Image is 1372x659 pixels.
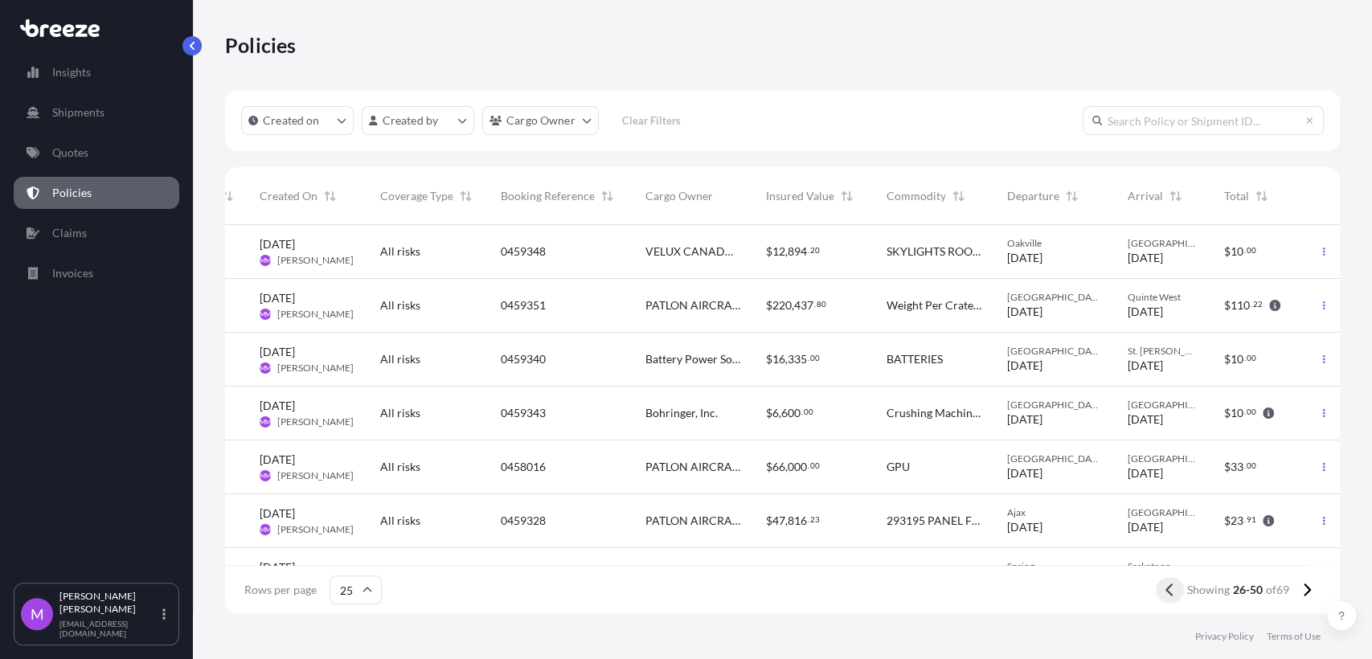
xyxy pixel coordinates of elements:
button: Sort [456,186,475,206]
span: Oakville [1007,237,1102,250]
span: Ajax [1007,506,1102,519]
span: MM [260,414,271,430]
span: 0459348 [501,244,546,260]
span: Booking Reference [500,188,594,204]
a: Quotes [14,137,179,169]
span: . [808,248,809,253]
span: Weight Per Crate 1370 Each DIMS Per Crate 79 X 79 X 16 [887,297,981,313]
button: createdBy Filter options [362,106,474,135]
span: [DATE] [1128,304,1163,320]
a: Insights [14,56,179,88]
span: [PERSON_NAME] [277,469,354,482]
span: Insured Value [765,188,833,204]
span: [PERSON_NAME] [277,415,354,428]
span: [DATE] [260,398,295,414]
span: 00 [810,463,820,469]
span: [DATE] [260,236,295,252]
p: Invoices [52,265,93,281]
span: $ [766,515,772,526]
span: $ [766,461,772,473]
span: Total [1223,188,1248,204]
button: Sort [597,186,616,206]
span: [DATE] [260,506,295,522]
span: [GEOGRAPHIC_DATA] [1128,452,1198,465]
span: Commodity [886,188,945,204]
span: $ [766,300,772,311]
span: All risks [380,244,420,260]
span: , [785,515,788,526]
button: Sort [1062,186,1081,206]
button: Sort [837,186,856,206]
span: 293195 PANEL FRONT GRILL RAD EXHAUST 4400 3 6400 T 3 293047 FRONT CANOPY 4400 T 3 T 4 6400 T 3 T 4 [887,513,981,529]
a: Terms of Use [1267,630,1321,643]
span: All risks [380,459,420,475]
button: Sort [1251,186,1271,206]
span: 23 [810,517,820,522]
span: $ [1224,354,1231,365]
span: [DATE] [1128,250,1163,266]
span: MM [260,306,271,322]
span: [DATE] [1007,465,1042,481]
span: . [801,409,803,415]
span: MM [260,468,271,484]
span: . [1244,248,1246,253]
span: , [779,407,781,419]
span: 894 [788,246,807,257]
span: 00 [1247,248,1256,253]
span: 26-50 [1233,582,1263,598]
span: 335 [788,354,807,365]
span: [PERSON_NAME] [277,254,354,267]
a: Claims [14,217,179,249]
span: M [31,606,44,622]
span: Spring [1007,560,1102,573]
a: Shipments [14,96,179,129]
span: GPU [887,459,910,475]
span: VELUX CANADA INC [645,244,740,260]
span: $ [1224,461,1231,473]
span: 00 [1247,355,1256,361]
span: BATTERIES [887,351,943,367]
p: Clear Filters [622,113,681,129]
span: Crushing Machine Parts [887,405,981,421]
p: [PERSON_NAME] [PERSON_NAME] [59,590,159,616]
span: [GEOGRAPHIC_DATA] [1128,506,1198,519]
span: Quinte West [1128,291,1198,304]
span: 0458016 [501,459,546,475]
span: , [785,354,788,365]
span: SKYLIGHTS ROOFING [887,244,981,260]
span: Departure [1006,188,1059,204]
span: 00 [1247,463,1256,469]
span: , [792,300,794,311]
span: [GEOGRAPHIC_DATA] [1007,345,1102,358]
span: 80 [817,301,826,307]
span: Saskatoon [1128,560,1198,573]
span: [DATE] [260,452,295,468]
span: PATLON AIRCRAFT & INDUSTRIES LIMITED [645,297,740,313]
span: 00 [1247,409,1256,415]
span: . [1244,463,1246,469]
span: Showing [1187,582,1230,598]
span: [GEOGRAPHIC_DATA] [1007,399,1102,411]
span: 0459343 [501,405,546,421]
span: MM [260,252,271,268]
span: $ [766,407,772,419]
span: [GEOGRAPHIC_DATA] [1007,452,1102,465]
span: 66 [772,461,785,473]
span: 10 [1231,354,1243,365]
span: . [808,355,809,361]
span: . [1244,409,1246,415]
span: [GEOGRAPHIC_DATA] [1007,291,1102,304]
span: $ [1224,246,1231,257]
span: [GEOGRAPHIC_DATA] [1128,237,1198,250]
span: [DATE] [260,290,295,306]
span: 00 [804,409,813,415]
a: Privacy Policy [1195,630,1254,643]
span: [PERSON_NAME] [277,362,354,375]
span: [DATE] [1128,358,1163,374]
span: , [785,461,788,473]
span: [PERSON_NAME] [277,523,354,536]
p: Created by [383,113,439,129]
span: All risks [380,351,420,367]
span: 12 [772,246,785,257]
